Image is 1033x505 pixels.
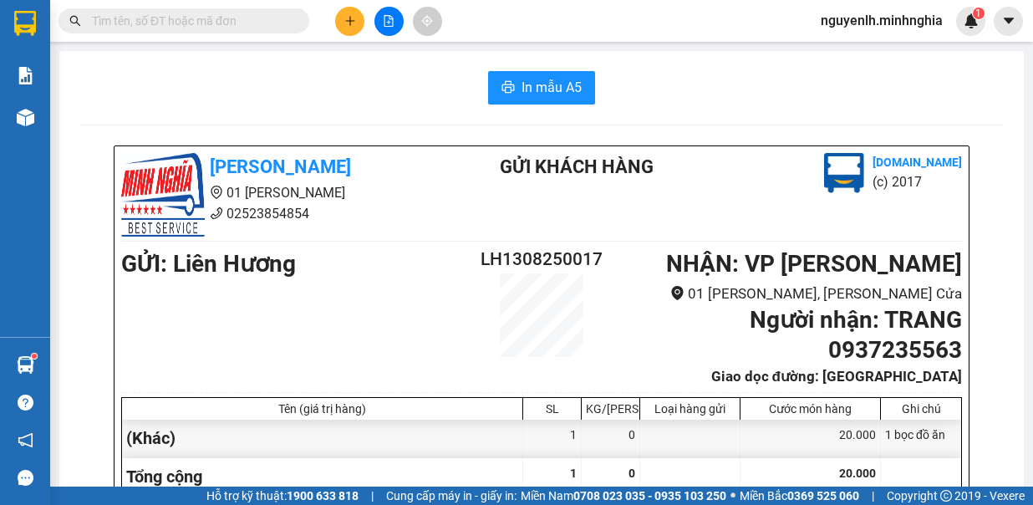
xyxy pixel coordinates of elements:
[488,71,595,105] button: printerIn mẫu A5
[873,171,962,192] li: (c) 2017
[126,467,202,487] span: Tổng cộng
[210,207,223,220] span: phone
[975,8,981,19] span: 1
[745,402,876,416] div: Cước món hàng
[670,286,684,300] span: environment
[18,432,33,448] span: notification
[973,8,985,19] sup: 1
[18,395,33,411] span: question-circle
[740,420,881,457] div: 20.000
[210,156,351,177] b: [PERSON_NAME]
[740,487,859,505] span: Miền Bắc
[18,470,33,486] span: message
[206,487,359,505] span: Hỗ trợ kỹ thuật:
[371,487,374,505] span: |
[413,7,442,36] button: aim
[628,467,635,480] span: 0
[17,356,34,374] img: warehouse-icon
[121,250,296,278] b: GỬI : Liên Hương
[885,402,957,416] div: Ghi chú
[994,7,1023,36] button: caret-down
[501,80,515,96] span: printer
[824,153,864,193] img: logo.jpg
[711,368,962,385] b: Giao dọc đường: [GEOGRAPHIC_DATA]
[730,492,735,499] span: ⚪️
[964,13,979,28] img: icon-new-feature
[522,77,582,98] span: In mẫu A5
[873,156,962,169] b: [DOMAIN_NAME]
[121,182,432,203] li: 01 [PERSON_NAME]
[17,109,34,126] img: warehouse-icon
[14,11,36,36] img: logo-vxr
[839,467,876,480] span: 20.000
[421,15,433,27] span: aim
[750,306,962,364] b: Người nhận : TRANG 0937235563
[121,153,205,237] img: logo.jpg
[666,250,962,278] b: NHẬN : VP [PERSON_NAME]
[69,15,81,27] span: search
[881,420,961,457] div: 1 bọc đồ ăn
[527,402,577,416] div: SL
[573,489,726,502] strong: 0708 023 035 - 0935 103 250
[500,156,654,177] b: Gửi khách hàng
[287,489,359,502] strong: 1900 633 818
[126,402,518,416] div: Tên (giá trị hàng)
[521,487,726,505] span: Miền Nam
[586,402,635,416] div: KG/[PERSON_NAME]
[383,15,394,27] span: file-add
[612,283,962,305] li: 01 [PERSON_NAME], [PERSON_NAME] Cửa
[32,354,37,359] sup: 1
[121,203,432,224] li: 02523854854
[582,420,640,457] div: 0
[644,402,735,416] div: Loại hàng gửi
[386,487,516,505] span: Cung cấp máy in - giấy in:
[807,10,956,31] span: nguyenlh.minhnghia
[940,490,952,502] span: copyright
[374,7,404,36] button: file-add
[471,246,612,273] h2: LH1308250017
[17,67,34,84] img: solution-icon
[523,420,582,457] div: 1
[344,15,356,27] span: plus
[570,467,577,480] span: 1
[335,7,364,36] button: plus
[210,186,223,199] span: environment
[122,420,523,457] div: (Khác)
[787,489,859,502] strong: 0369 525 060
[92,12,289,30] input: Tìm tên, số ĐT hoặc mã đơn
[1001,13,1016,28] span: caret-down
[872,487,874,505] span: |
